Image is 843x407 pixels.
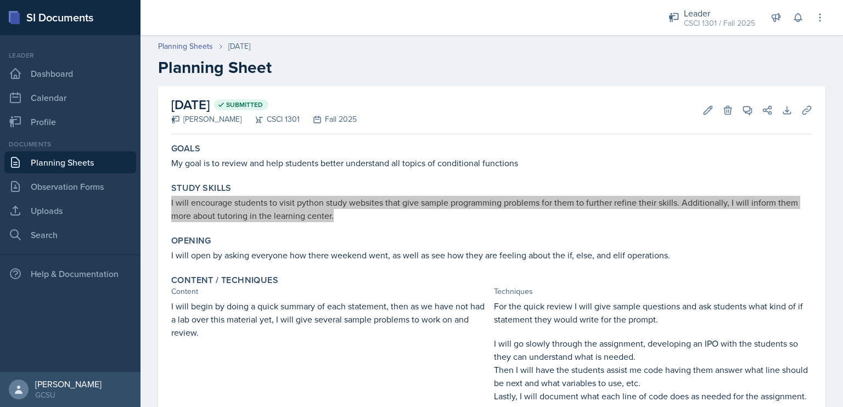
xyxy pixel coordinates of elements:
[4,151,136,173] a: Planning Sheets
[171,275,278,286] label: Content / Techniques
[241,114,300,125] div: CSCI 1301
[171,156,812,169] p: My goal is to review and help students better understand all topics of conditional functions
[494,363,812,389] p: Then I will have the students assist me code having them answer what line should be next and what...
[684,18,755,29] div: CSCI 1301 / Fall 2025
[300,114,357,125] div: Fall 2025
[171,299,490,339] p: I will begin by doing a quick summary of each statement, then as we have not had a lab over this ...
[494,337,812,363] p: I will go slowly through the assignment, developing an IPO with the students so they can understa...
[494,286,812,297] div: Techniques
[4,111,136,133] a: Profile
[158,41,213,52] a: Planning Sheets
[171,143,200,154] label: Goals
[35,378,102,389] div: [PERSON_NAME]
[4,263,136,285] div: Help & Documentation
[158,58,825,77] h2: Planning Sheet
[4,176,136,197] a: Observation Forms
[4,50,136,60] div: Leader
[171,183,232,194] label: Study Skills
[171,248,812,262] p: I will open by asking everyone how there weekend went, as well as see how they are feeling about ...
[4,139,136,149] div: Documents
[35,389,102,400] div: GCSU
[494,299,812,326] p: For the quick review I will give sample questions and ask students what kind of if statement they...
[171,235,211,246] label: Opening
[171,196,812,222] p: I will encourage students to visit python study websites that give sample programming problems fo...
[4,63,136,84] a: Dashboard
[228,41,250,52] div: [DATE]
[4,200,136,222] a: Uploads
[4,87,136,109] a: Calendar
[226,100,263,109] span: Submitted
[171,114,241,125] div: [PERSON_NAME]
[4,224,136,246] a: Search
[494,389,812,403] p: Lastly, I will document what each line of code does as needed for the assignment.
[171,95,357,115] h2: [DATE]
[171,286,490,297] div: Content
[684,7,755,20] div: Leader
